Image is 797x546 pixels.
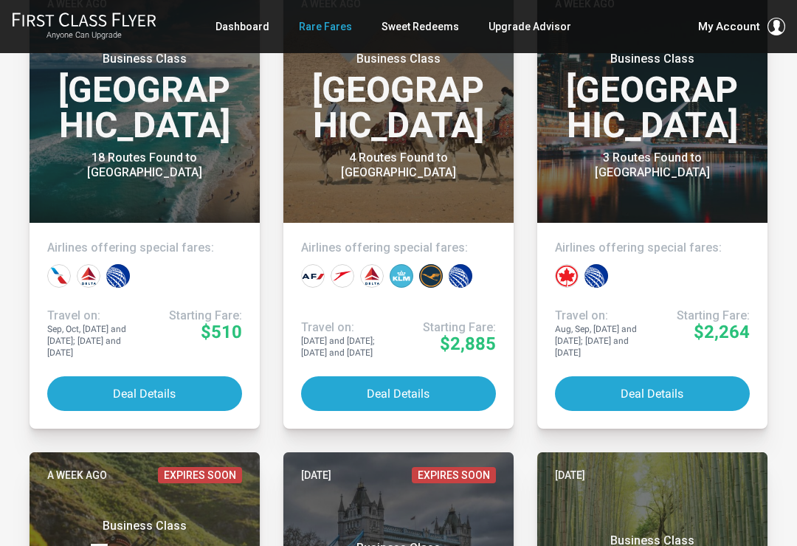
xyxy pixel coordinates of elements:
[565,52,740,66] small: Business Class
[555,52,750,143] h3: [GEOGRAPHIC_DATA]
[360,264,384,288] div: Delta Airlines
[57,52,232,66] small: Business Class
[331,264,354,288] div: Austrian Airlines‎
[12,12,156,41] a: First Class FlyerAnyone Can Upgrade
[301,52,496,143] h3: [GEOGRAPHIC_DATA]
[698,18,785,35] button: My Account
[12,12,156,27] img: First Class Flyer
[299,13,352,40] a: Rare Fares
[47,241,242,255] h4: Airlines offering special fares:
[555,467,585,483] time: [DATE]
[57,519,232,533] small: Business Class
[565,151,740,180] div: 3 Routes Found to [GEOGRAPHIC_DATA]
[158,467,242,483] span: Expires Soon
[57,151,232,180] div: 18 Routes Found to [GEOGRAPHIC_DATA]
[698,18,760,35] span: My Account
[382,13,459,40] a: Sweet Redeems
[47,376,242,411] button: Deal Details
[47,467,107,483] time: A week ago
[489,13,571,40] a: Upgrade Advisor
[390,264,413,288] div: KLM
[12,30,156,41] small: Anyone Can Upgrade
[412,467,496,483] span: Expires Soon
[311,52,486,66] small: Business Class
[301,467,331,483] time: [DATE]
[555,264,579,288] div: Air Canada
[584,264,608,288] div: United
[215,13,269,40] a: Dashboard
[419,264,443,288] div: Lufthansa
[555,376,750,411] button: Deal Details
[449,264,472,288] div: United
[301,376,496,411] button: Deal Details
[555,241,750,255] h4: Airlines offering special fares:
[106,264,130,288] div: United
[301,241,496,255] h4: Airlines offering special fares:
[77,264,100,288] div: Delta Airlines
[311,151,486,180] div: 4 Routes Found to [GEOGRAPHIC_DATA]
[47,264,71,288] div: American Airlines
[47,52,242,143] h3: [GEOGRAPHIC_DATA]
[301,264,325,288] div: Air France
